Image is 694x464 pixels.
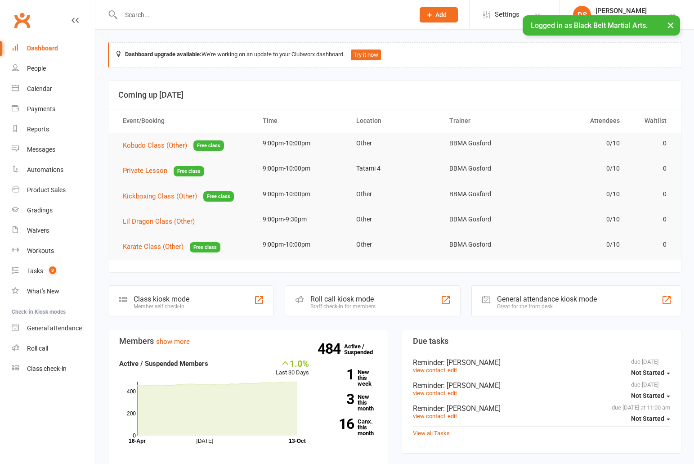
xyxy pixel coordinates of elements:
[12,281,95,302] a: What's New
[174,166,204,176] span: Free class
[255,109,348,132] th: Time
[12,338,95,359] a: Roll call
[348,234,442,255] td: Other
[255,209,348,230] td: 9:00pm-9:30pm
[123,216,201,227] button: Lil Dragon Class (Other)
[27,65,46,72] div: People
[322,368,354,381] strong: 1
[348,209,442,230] td: Other
[123,241,220,252] button: Karate Class (Other)Free class
[12,99,95,119] a: Payments
[12,180,95,200] a: Product Sales
[443,381,501,390] span: : [PERSON_NAME]
[344,337,384,362] a: 484Active / Suspended
[322,394,377,411] a: 3New this month
[413,337,671,346] h3: Due tasks
[631,365,670,381] button: Not Started
[435,11,447,18] span: Add
[27,186,66,194] div: Product Sales
[535,158,628,179] td: 0/10
[535,109,628,132] th: Attendees
[310,295,376,303] div: Roll call kiosk mode
[318,342,344,356] strong: 484
[310,303,376,310] div: Staff check-in for members
[118,9,408,21] input: Search...
[12,241,95,261] a: Workouts
[134,303,189,310] div: Member self check-in
[119,360,208,368] strong: Active / Suspended Members
[443,404,501,413] span: : [PERSON_NAME]
[531,21,648,30] span: Logged in as Black Belt Martial Arts.
[255,234,348,255] td: 9:00pm-10:00pm
[348,184,442,205] td: Other
[631,411,670,427] button: Not Started
[631,369,664,376] span: Not Started
[255,184,348,205] td: 9:00pm-10:00pm
[495,5,519,25] span: Settings
[123,191,234,202] button: Kickboxing Class (Other)Free class
[497,303,597,310] div: Great for the front desk
[441,133,535,154] td: BBMA Gosford
[27,207,53,214] div: Gradings
[156,338,190,346] a: show more
[27,166,63,173] div: Automations
[663,15,679,35] button: ×
[631,388,670,404] button: Not Started
[123,141,187,149] span: Kobudo Class (Other)
[12,200,95,221] a: Gradings
[27,288,59,295] div: What's New
[115,109,255,132] th: Event/Booking
[628,133,675,154] td: 0
[123,217,195,225] span: Lil Dragon Class (Other)
[12,79,95,99] a: Calendar
[595,7,657,15] div: [PERSON_NAME]
[193,140,224,151] span: Free class
[12,221,95,241] a: Waivers
[125,51,201,58] strong: Dashboard upgrade available:
[203,191,234,202] span: Free class
[441,234,535,255] td: BBMA Gosford
[123,192,197,200] span: Kickboxing Class (Other)
[12,318,95,338] a: General attendance kiosk mode
[322,369,377,387] a: 1New this week
[123,165,204,176] button: Private LessonFree class
[12,359,95,379] a: Class kiosk mode
[119,337,377,346] h3: Members
[27,324,82,332] div: General attendance
[628,234,675,255] td: 0
[497,295,597,303] div: General attendance kiosk mode
[573,6,591,24] div: DS
[123,167,167,175] span: Private Lesson
[49,266,56,274] span: 3
[535,209,628,230] td: 0/10
[190,242,220,252] span: Free class
[420,7,458,23] button: Add
[27,247,54,254] div: Workouts
[413,430,450,437] a: View all Tasks
[322,417,354,431] strong: 16
[118,90,671,99] h3: Coming up [DATE]
[348,109,442,132] th: Location
[628,158,675,179] td: 0
[27,227,49,234] div: Waivers
[413,390,445,396] a: view contact
[441,209,535,230] td: BBMA Gosford
[108,42,681,68] div: We're working on an update to your Clubworx dashboard.
[448,413,457,419] a: edit
[12,59,95,79] a: People
[441,109,535,132] th: Trainer
[27,267,43,275] div: Tasks
[413,413,445,419] a: view contact
[351,50,381,60] button: Try it now
[535,133,628,154] td: 0/10
[27,85,52,92] div: Calendar
[631,415,664,422] span: Not Started
[628,184,675,205] td: 0
[631,392,664,399] span: Not Started
[276,358,309,378] div: Last 30 Days
[27,126,49,133] div: Reports
[27,45,58,52] div: Dashboard
[535,234,628,255] td: 0/10
[348,158,442,179] td: Tatami 4
[441,158,535,179] td: BBMA Gosford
